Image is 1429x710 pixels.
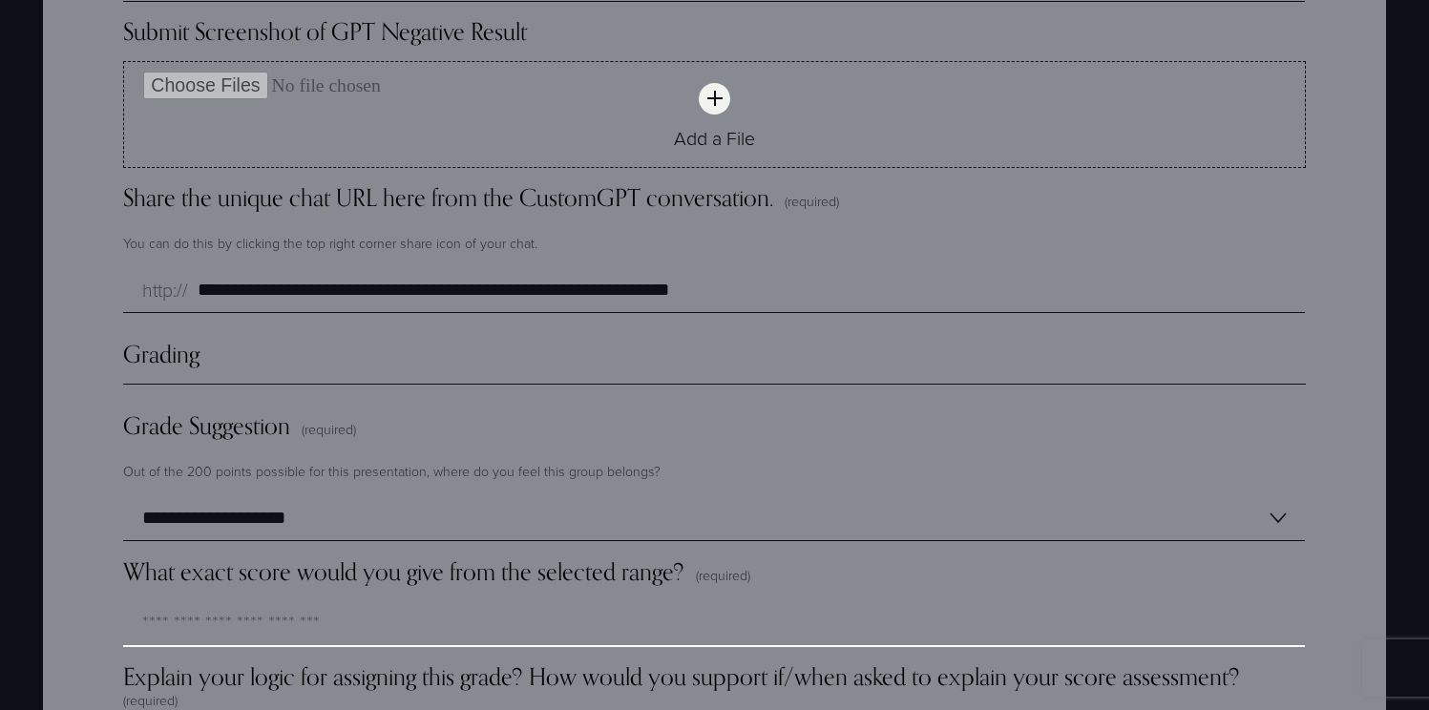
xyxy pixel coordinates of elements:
span: Grade Suggestion [123,411,290,440]
span: (required) [696,566,750,585]
div: Grading [123,340,1305,384]
p: Out of the 200 points possible for this presentation, where do you feel this group belongs? [123,455,661,488]
span: (required) [123,691,178,710]
span: Add a File [674,125,755,151]
span: (required) [302,420,356,439]
p: You can do this by clicking the top right corner share icon of your chat. [123,227,1305,260]
span: Submit Screenshot of GPT Negative Result [123,17,527,46]
span: Explain your logic for assigning this grade? How would you support if/when asked to explain your ... [123,662,1240,691]
span: (required) [785,192,839,211]
select: Grade Suggestion [123,495,1305,541]
span: Share the unique chat URL here from the CustomGPT conversation. [123,183,773,212]
span: What exact score would you give from the selected range? [123,557,684,586]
